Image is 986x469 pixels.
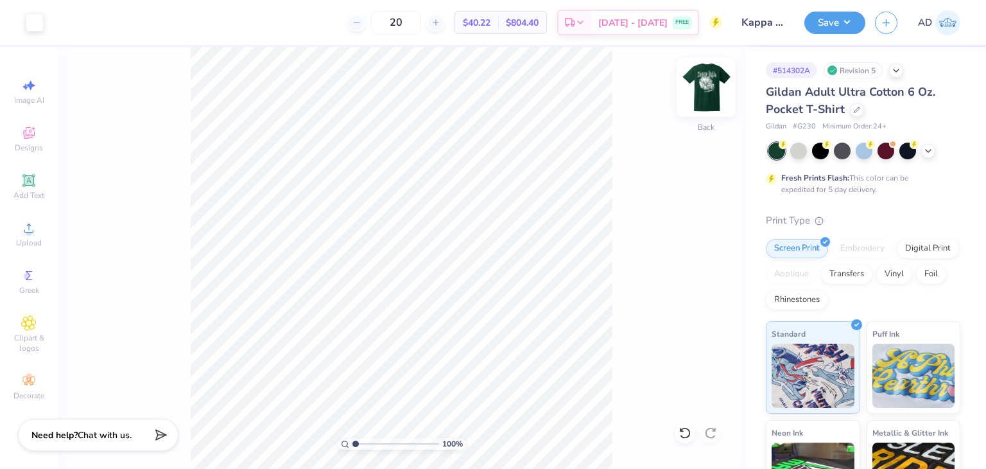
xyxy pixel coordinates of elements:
[935,10,960,35] img: Anjali Dilish
[916,265,946,284] div: Foil
[876,265,912,284] div: Vinyl
[13,190,44,200] span: Add Text
[821,265,872,284] div: Transfers
[918,10,960,35] a: AD
[772,327,806,341] span: Standard
[872,344,955,408] img: Puff Ink
[772,344,854,408] img: Standard
[78,429,132,441] span: Chat with us.
[598,16,668,30] span: [DATE] - [DATE]
[6,333,51,353] span: Clipart & logos
[19,285,39,296] span: Greek
[732,10,795,35] input: Untitled Design
[822,121,887,132] span: Minimum Order: 24 +
[772,426,803,439] span: Neon Ink
[15,143,43,153] span: Designs
[13,391,44,401] span: Decorate
[16,238,42,248] span: Upload
[442,438,463,450] span: 100 %
[781,173,849,183] strong: Fresh Prints Flash:
[506,16,539,30] span: $804.40
[680,62,732,113] img: Back
[872,426,948,439] span: Metallic & Glitter Ink
[766,239,828,258] div: Screen Print
[918,15,932,30] span: AD
[698,121,714,133] div: Back
[793,121,816,132] span: # G230
[766,213,960,228] div: Print Type
[766,265,817,284] div: Applique
[804,12,865,34] button: Save
[371,11,421,34] input: – –
[824,62,883,78] div: Revision 5
[872,327,899,341] span: Puff Ink
[781,172,939,195] div: This color can be expedited for 5 day delivery.
[766,62,817,78] div: # 514302A
[766,121,786,132] span: Gildan
[766,290,828,310] div: Rhinestones
[14,95,44,105] span: Image AI
[832,239,893,258] div: Embroidery
[766,84,935,117] span: Gildan Adult Ultra Cotton 6 Oz. Pocket T-Shirt
[675,18,689,27] span: FREE
[463,16,490,30] span: $40.22
[897,239,959,258] div: Digital Print
[31,429,78,441] strong: Need help?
